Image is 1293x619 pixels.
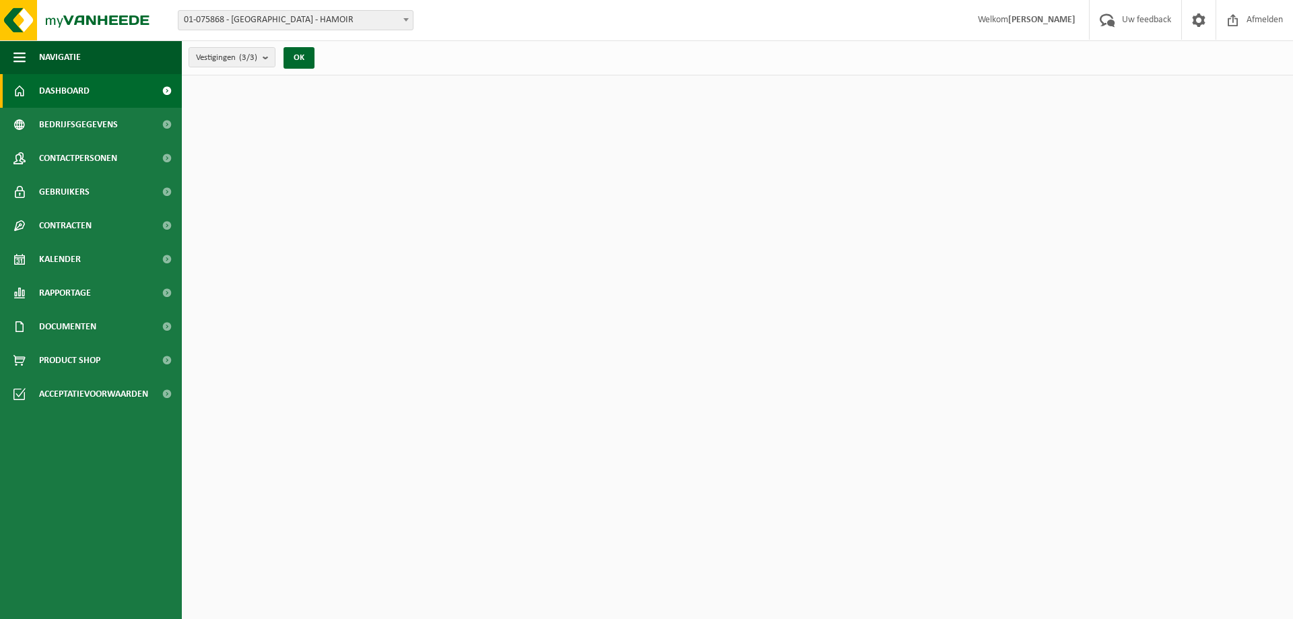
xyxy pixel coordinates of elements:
[284,47,314,69] button: OK
[178,11,413,30] span: 01-075868 - BELOURTHE - HAMOIR
[39,40,81,74] span: Navigatie
[39,175,90,209] span: Gebruikers
[39,377,148,411] span: Acceptatievoorwaarden
[39,310,96,344] span: Documenten
[39,344,100,377] span: Product Shop
[39,242,81,276] span: Kalender
[196,48,257,68] span: Vestigingen
[39,209,92,242] span: Contracten
[1008,15,1075,25] strong: [PERSON_NAME]
[178,10,413,30] span: 01-075868 - BELOURTHE - HAMOIR
[39,141,117,175] span: Contactpersonen
[39,108,118,141] span: Bedrijfsgegevens
[39,74,90,108] span: Dashboard
[189,47,275,67] button: Vestigingen(3/3)
[239,53,257,62] count: (3/3)
[39,276,91,310] span: Rapportage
